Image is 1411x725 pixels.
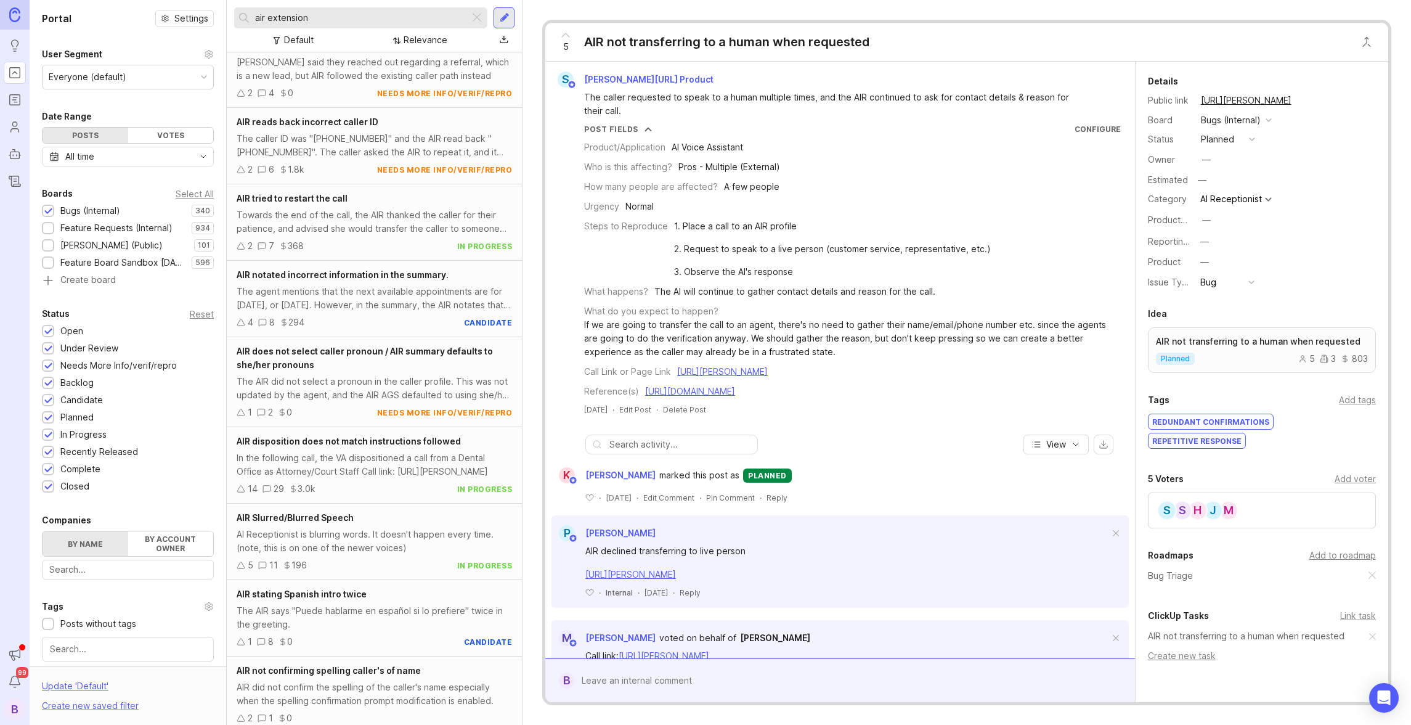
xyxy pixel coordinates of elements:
div: Post Fields [584,124,638,134]
div: How many people are affected? [584,180,718,194]
div: 368 [288,239,304,253]
div: [PERSON_NAME] (Public) [60,239,163,252]
div: 3. Observe the AI's response [674,265,991,279]
input: Search activity... [609,438,751,451]
div: What happens? [584,285,648,298]
a: Bug Triage [1148,569,1193,583]
span: AIR Slurred/Blurred Speech [237,512,354,523]
a: [URL][PERSON_NAME] [619,650,709,661]
div: Call link: [585,649,1078,663]
button: Announcements [4,644,26,666]
a: Roadmaps [4,89,26,111]
div: The agent mentions that the next available appointments are for [DATE], or [DATE]. However, in th... [237,285,512,312]
div: 2. Request to speak to a live person (customer service, representative, etc.) [674,242,991,256]
div: 1. Place a call to an AIR profile [674,219,991,233]
label: Reporting Team [1148,236,1214,247]
div: — [1200,255,1209,269]
div: · [599,493,601,503]
div: Posts without tags [60,617,136,631]
div: 14 [248,482,258,496]
a: P[PERSON_NAME] [551,525,656,541]
div: AI Receptionist [1200,195,1262,203]
label: By name [43,531,128,556]
div: 1 [269,711,273,725]
div: Candidate [60,393,103,407]
div: Select All [176,190,214,197]
span: AIR reads back incorrect caller ID [237,117,378,127]
div: Pros - Multiple (External) [678,160,780,174]
div: — [1200,235,1209,248]
div: 7 [269,239,274,253]
span: AIR stating Spanish intro twice [237,589,367,599]
div: AIR not transferring to a human when requested [584,33,869,51]
div: 2 [268,406,273,419]
div: B [4,698,26,720]
div: Reset [190,311,214,317]
div: Add voter [1335,472,1376,486]
span: marked this post as [659,469,739,482]
button: Post Fields [584,124,652,134]
div: Reply [680,588,701,598]
div: Urgency [584,200,619,213]
div: · [656,404,658,415]
div: 0 [287,406,292,419]
div: Date Range [42,109,92,124]
a: Create board [42,276,214,287]
a: AIR identifies caller type incorrectly[PERSON_NAME] said they reached out regarding a referral, w... [227,31,522,108]
div: Reference(s) [584,385,639,398]
div: 196 [291,559,307,572]
p: 934 [195,223,210,233]
a: Configure [1075,125,1121,134]
div: H [1188,501,1208,520]
div: J [1203,501,1223,520]
div: 294 [288,316,304,329]
input: Search... [255,11,465,25]
div: Steps to Reproduce [584,219,668,233]
div: 4 [269,86,274,100]
label: ProductboardID [1148,215,1213,225]
div: · [638,588,640,598]
div: Towards the end of the call, the AIR thanked the caller for their patience, and advised she would... [237,208,512,236]
button: View [1023,435,1089,454]
a: Users [4,116,26,138]
div: — [1202,213,1211,227]
div: · [612,404,614,415]
div: 4 [248,316,253,329]
label: Issue Type [1148,277,1193,287]
a: AIR not transferring to a human when requestedplanned53803 [1148,327,1376,373]
div: 0 [287,635,293,649]
div: 6 [269,163,274,176]
p: 340 [195,206,210,216]
div: Planned [60,411,94,424]
div: Status [1148,133,1191,146]
div: A few people [724,180,779,194]
a: S[PERSON_NAME][URL] Product [550,72,723,88]
div: S [1173,501,1192,520]
div: Feature Requests (Internal) [60,221,173,235]
div: M [1219,501,1238,520]
h1: Portal [42,11,71,26]
div: 1 [248,406,252,419]
button: ProductboardID [1198,212,1214,228]
div: Tags [42,599,63,614]
a: [DATE] [584,404,608,415]
div: M [559,630,575,646]
a: AIR stating Spanish intro twiceThe AIR says "Puede hablarme en español si lo prefiere" twice in t... [227,580,522,657]
div: candidate [464,637,513,647]
div: Link task [1340,609,1376,623]
div: · [699,493,701,503]
a: [URL][PERSON_NAME] [677,366,768,377]
div: voted on behalf of [659,631,736,645]
div: The caller requested to speak to a human multiple times, and the AIR continued to ask for contact... [584,91,1077,118]
div: If we are going to transfer the call to an agent, there's no need to gather their name/email/phon... [584,318,1121,359]
span: AIR tried to restart the call [237,193,348,203]
div: redundant confirmations [1149,414,1273,429]
div: Owner [1148,153,1191,166]
div: 1.8k [288,163,304,176]
div: Open [60,324,83,338]
div: in progress [457,484,513,494]
div: Public link [1148,94,1191,107]
div: Open Intercom Messenger [1369,683,1399,713]
div: The AIR did not select a pronoun in the caller profile. This was not updated by the agent, and th... [237,375,512,402]
span: [PERSON_NAME] [585,469,656,482]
